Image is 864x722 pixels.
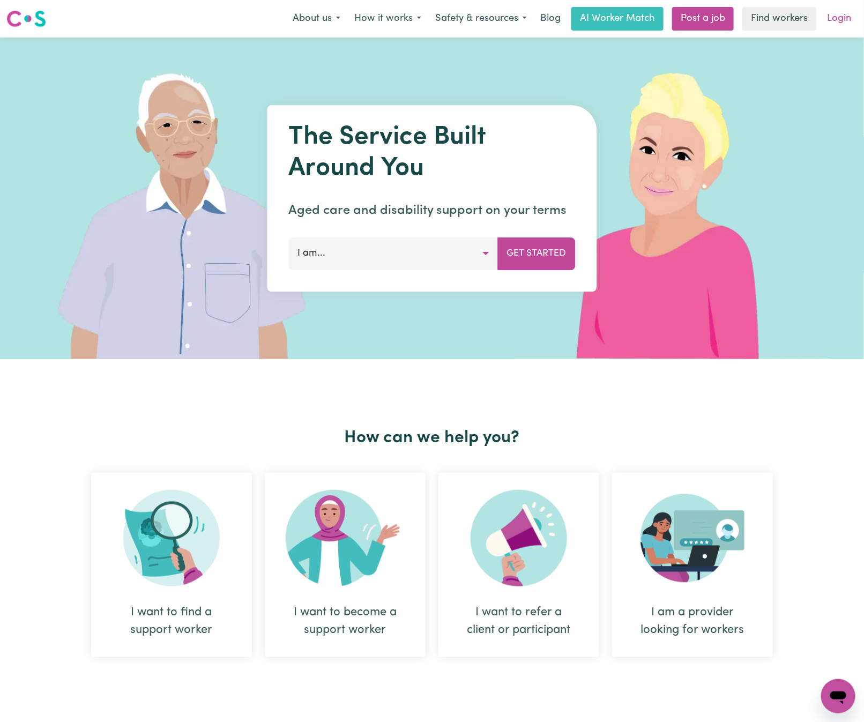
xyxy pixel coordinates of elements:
img: Search [123,490,220,586]
a: Post a job [672,7,734,31]
img: Provider [640,490,744,586]
div: I want to refer a client or participant [464,604,573,639]
a: Find workers [742,7,816,31]
div: I want to become a support worker [291,604,400,639]
button: Safety & resources [428,8,534,30]
div: I want to refer a client or participant [438,473,599,657]
div: I want to become a support worker [265,473,426,657]
p: Aged care and disability support on your terms [289,201,576,220]
button: How it works [347,8,428,30]
h2: How can we help you? [85,428,779,448]
a: Blog [534,7,567,31]
img: Careseekers logo [6,9,46,28]
img: Become Worker [286,490,405,586]
a: Login [821,7,858,31]
div: I want to find a support worker [117,604,226,639]
div: I am a provider looking for workers [638,604,747,639]
img: Refer [471,490,567,586]
h1: The Service Built Around You [289,122,576,184]
button: I am... [289,237,498,270]
button: About us [286,8,347,30]
a: Careseekers logo [6,6,46,31]
div: I am a provider looking for workers [612,473,773,657]
a: AI Worker Match [571,7,664,31]
iframe: Button to launch messaging window [821,679,855,713]
button: Get Started [498,237,576,270]
div: I want to find a support worker [91,473,252,657]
